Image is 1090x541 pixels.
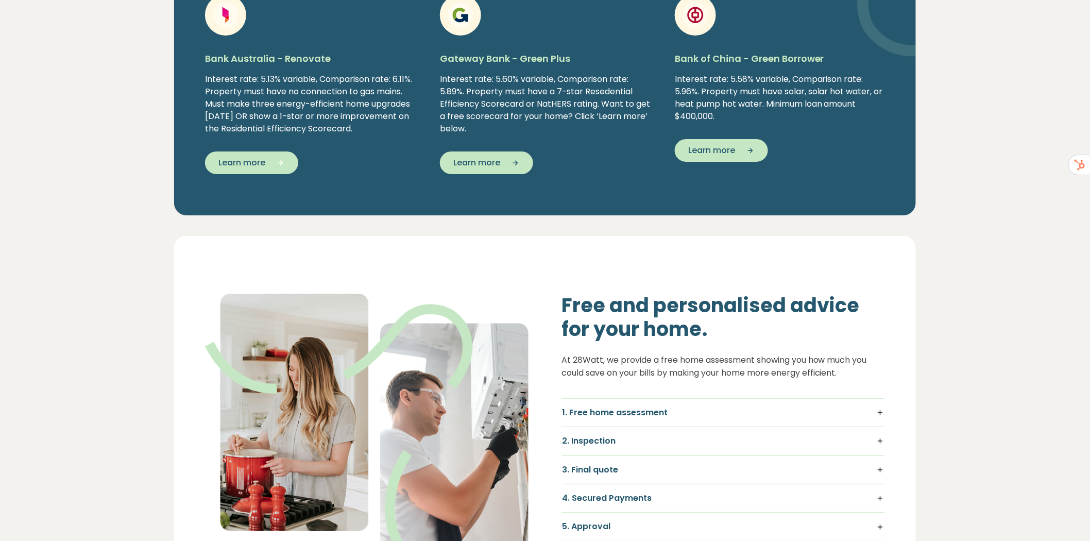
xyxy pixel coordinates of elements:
[205,52,415,65] h5: Bank Australia - Renovate
[448,2,473,28] img: Gateway Bank - Green Plus
[688,144,735,157] span: Learn more
[453,157,500,169] span: Learn more
[218,157,265,169] span: Learn more
[561,353,885,380] p: At 28Watt, we provide a free home assessment showing you how much you could save on your bills by...
[205,151,298,174] button: Learn more
[205,73,415,135] div: Interest rate: 5.13% variable, Comparison rate: 6.11%. Property must have no connection to gas ma...
[562,464,884,476] h5: 3. Final quote
[675,73,885,123] div: Interest rate: 5.58% variable, Comparison rate: 5.96%. Property must have solar, solar hot water,...
[562,521,884,532] h5: 5. Approval
[561,294,885,341] h2: Free and personalised advice for your home.
[440,52,650,65] h5: Gateway Bank - Green Plus
[675,139,768,162] button: Learn more
[562,493,884,504] h5: 4. Secured Payments
[562,435,884,447] h5: 2. Inspection
[440,73,650,135] div: Interest rate: 5.60% variable, Comparison rate: 5.89%. Property must have a 7-star Resedential Ef...
[562,407,884,418] h5: 1. Free home assessment
[440,151,533,174] button: Learn more
[213,2,239,28] img: Bank Australia - Renovate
